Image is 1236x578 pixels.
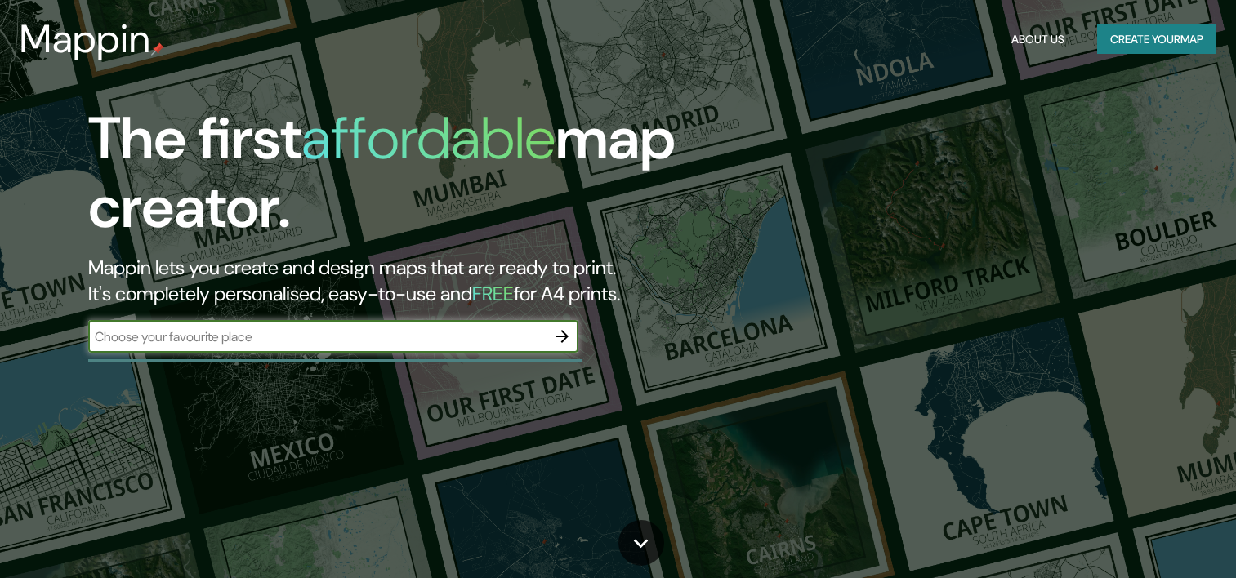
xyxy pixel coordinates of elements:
h3: Mappin [20,16,151,62]
button: Create yourmap [1097,24,1216,55]
img: mappin-pin [151,42,164,56]
h1: The first map creator. [88,104,707,255]
h5: FREE [472,281,514,306]
button: About Us [1005,24,1071,55]
h1: affordable [301,100,556,176]
h2: Mappin lets you create and design maps that are ready to print. It's completely personalised, eas... [88,255,707,307]
input: Choose your favourite place [88,327,546,346]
